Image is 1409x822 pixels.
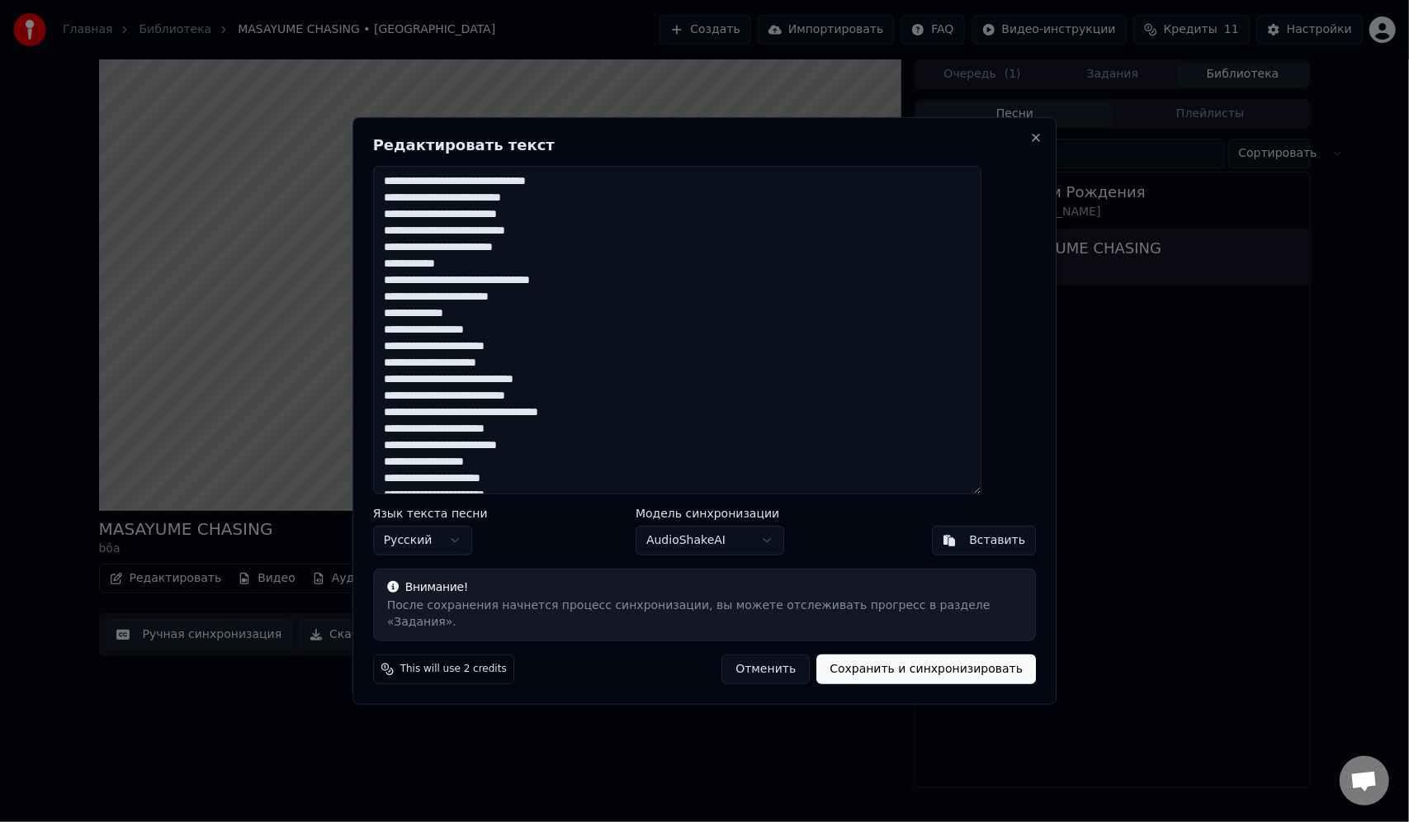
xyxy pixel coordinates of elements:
span: This will use 2 credits [400,663,507,676]
div: Внимание! [387,579,1023,596]
div: Вставить [969,532,1025,549]
label: Язык текста песни [373,508,488,519]
button: Сохранить и синхронизировать [816,654,1036,684]
div: После сохранения начнется процесс синхронизации, вы можете отслеживать прогресс в разделе «Задания». [387,598,1023,631]
label: Модель синхронизации [636,508,784,519]
button: Вставить [932,526,1036,555]
h2: Редактировать текст [373,138,1037,153]
button: Отменить [721,654,810,684]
